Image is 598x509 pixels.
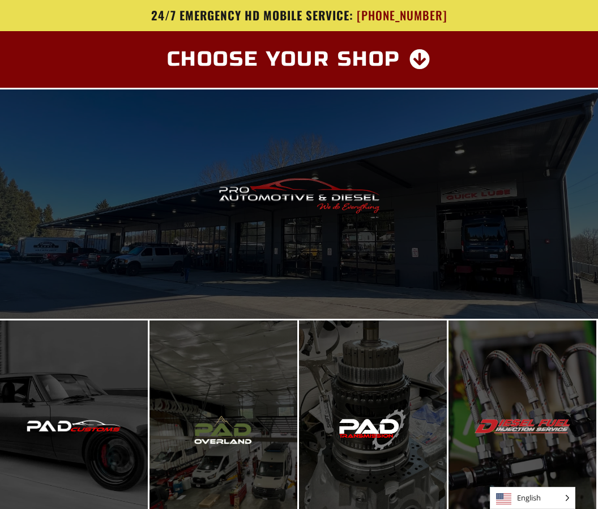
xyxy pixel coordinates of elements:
aside: Language selected: English [490,487,575,509]
a: Choose Your Shop [153,42,445,76]
span: Choose Your Shop [167,49,401,70]
span: [PHONE_NUMBER] [357,8,447,23]
span: English [490,487,575,508]
a: 24/7 Emergency HD Mobile Service: [PHONE_NUMBER] [8,8,590,23]
span: 24/7 Emergency HD Mobile Service: [151,6,353,24]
